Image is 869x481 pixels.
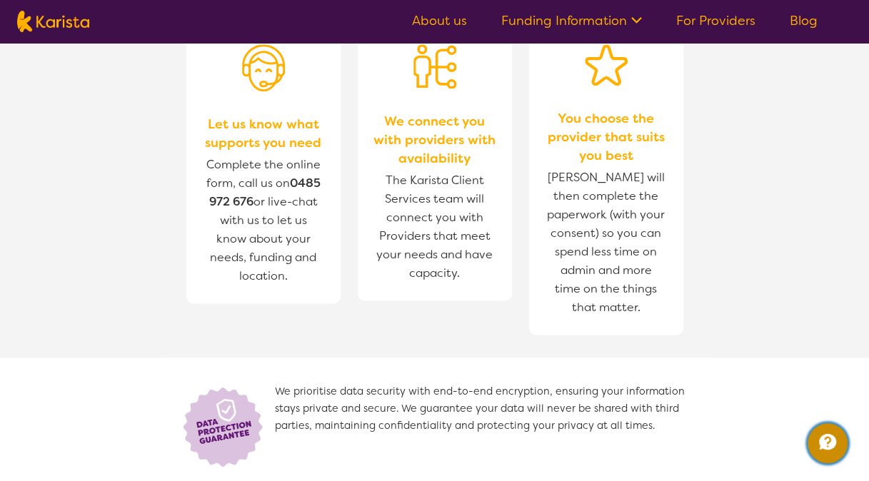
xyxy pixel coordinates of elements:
img: Star icon [585,44,628,86]
img: Person being matched to services icon [413,44,456,88]
a: For Providers [676,12,755,29]
a: Funding Information [501,12,642,29]
span: Let us know what supports you need [201,115,326,152]
button: Channel Menu [808,423,848,463]
span: The Karista Client Services team will connect you with Providers that meet your needs and have ca... [372,168,498,286]
img: Lock icon [178,383,275,469]
img: Karista logo [17,11,89,32]
a: Blog [790,12,818,29]
span: [PERSON_NAME] will then complete the paperwork (with your consent) so you can spend less time on ... [543,165,669,320]
span: Complete the online form, call us on or live-chat with us to let us know about your needs, fundin... [206,157,321,283]
span: We connect you with providers with availability [372,112,498,168]
a: About us [412,12,467,29]
span: You choose the provider that suits you best [543,109,669,165]
img: Person with headset icon [242,44,285,91]
span: We prioritise data security with end-to-end encryption, ensuring your information stays private a... [275,383,692,469]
